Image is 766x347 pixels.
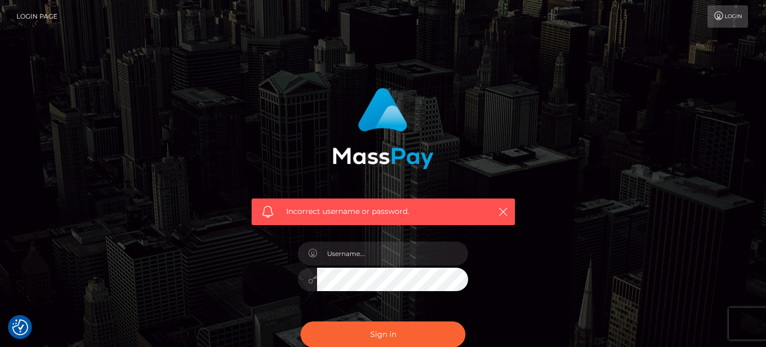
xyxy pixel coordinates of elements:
input: Username... [317,242,468,266]
a: Login Page [16,5,57,28]
span: Incorrect username or password. [286,206,480,217]
img: MassPay Login [332,88,434,169]
img: Revisit consent button [12,319,28,335]
a: Login [707,5,748,28]
button: Consent Preferences [12,319,28,335]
